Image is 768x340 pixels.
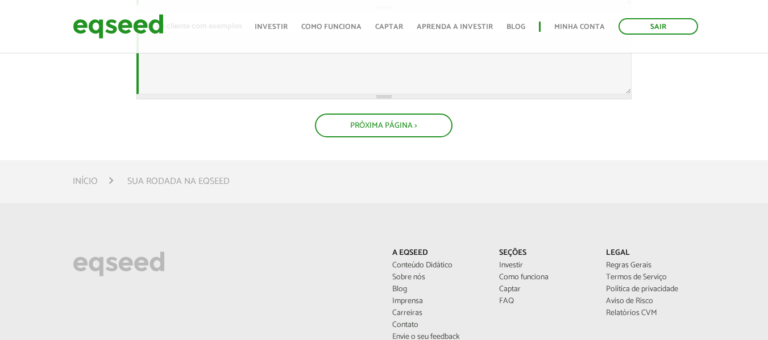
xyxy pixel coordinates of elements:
[499,249,589,258] p: Seções
[392,262,482,270] a: Conteúdo Didático
[499,297,589,305] a: FAQ
[255,23,288,31] a: Investir
[606,274,696,282] a: Termos de Serviço
[315,114,453,137] button: Próxima Página >
[499,274,589,282] a: Como funciona
[392,309,482,317] a: Carreiras
[606,286,696,293] a: Política de privacidade
[127,174,230,189] li: Sua rodada na EqSeed
[392,274,482,282] a: Sobre nós
[392,321,482,329] a: Contato
[73,11,164,41] img: EqSeed
[606,249,696,258] p: Legal
[392,286,482,293] a: Blog
[507,23,525,31] a: Blog
[554,23,605,31] a: Minha conta
[73,177,98,186] a: Início
[417,23,493,31] a: Aprenda a investir
[375,23,403,31] a: Captar
[606,309,696,317] a: Relatórios CVM
[606,297,696,305] a: Aviso de Risco
[606,262,696,270] a: Regras Gerais
[301,23,362,31] a: Como funciona
[73,249,165,279] img: EqSeed Logo
[392,249,482,258] p: A EqSeed
[618,18,698,35] a: Sair
[499,286,589,293] a: Captar
[499,262,589,270] a: Investir
[392,297,482,305] a: Imprensa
